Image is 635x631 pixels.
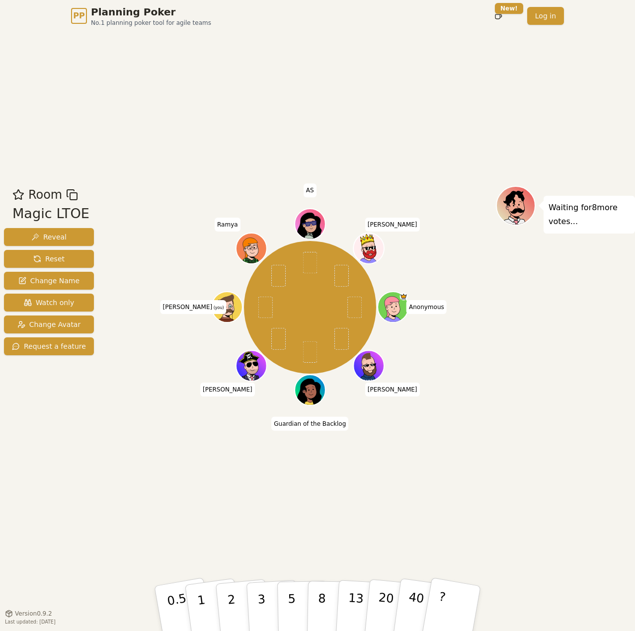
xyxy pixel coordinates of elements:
span: Click to change your name [271,417,348,431]
button: Version0.9.2 [5,610,52,618]
span: Click to change your name [406,300,447,314]
a: PPPlanning PokerNo.1 planning poker tool for agile teams [71,5,211,27]
button: Click to change your avatar [213,293,241,321]
span: Click to change your name [304,184,317,198]
div: New! [495,3,523,14]
span: Change Avatar [17,319,81,329]
button: Change Name [4,272,94,290]
button: New! [489,7,507,25]
a: Log in [527,7,564,25]
div: Magic LTOE [12,204,89,224]
button: Add as favourite [12,186,24,204]
span: Planning Poker [91,5,211,19]
p: Waiting for 8 more votes... [549,201,630,229]
span: PP [73,10,84,22]
span: Last updated: [DATE] [5,619,56,625]
span: Reset [33,254,65,264]
button: Request a feature [4,337,94,355]
span: (you) [212,306,224,310]
span: Click to change your name [365,218,420,232]
span: Change Name [18,276,79,286]
span: Anonymous is the host [399,293,407,300]
button: Watch only [4,294,94,312]
span: Request a feature [12,341,86,351]
span: Reveal [31,232,67,242]
button: Reset [4,250,94,268]
button: Change Avatar [4,315,94,333]
span: Version 0.9.2 [15,610,52,618]
span: No.1 planning poker tool for agile teams [91,19,211,27]
span: Room [28,186,62,204]
span: Click to change your name [200,383,255,396]
span: Click to change your name [215,218,240,232]
span: Click to change your name [160,300,227,314]
span: Watch only [24,298,75,308]
button: Reveal [4,228,94,246]
span: Click to change your name [365,383,420,396]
